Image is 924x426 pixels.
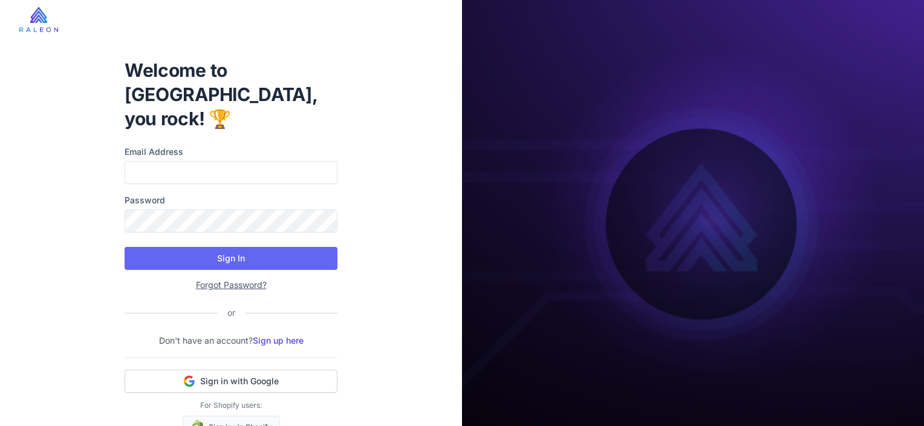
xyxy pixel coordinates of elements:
a: Forgot Password? [196,280,267,290]
h1: Welcome to [GEOGRAPHIC_DATA], you rock! 🏆 [125,58,337,131]
label: Email Address [125,145,337,159]
button: Sign In [125,247,337,270]
div: or [218,306,245,319]
span: Sign in with Google [200,375,279,387]
img: raleon-logo-whitebg.9aac0268.jpg [19,7,58,32]
label: Password [125,194,337,207]
button: Sign in with Google [125,370,337,393]
p: Don't have an account? [125,334,337,347]
p: For Shopify users: [125,400,337,411]
a: Sign up here [253,335,304,346]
